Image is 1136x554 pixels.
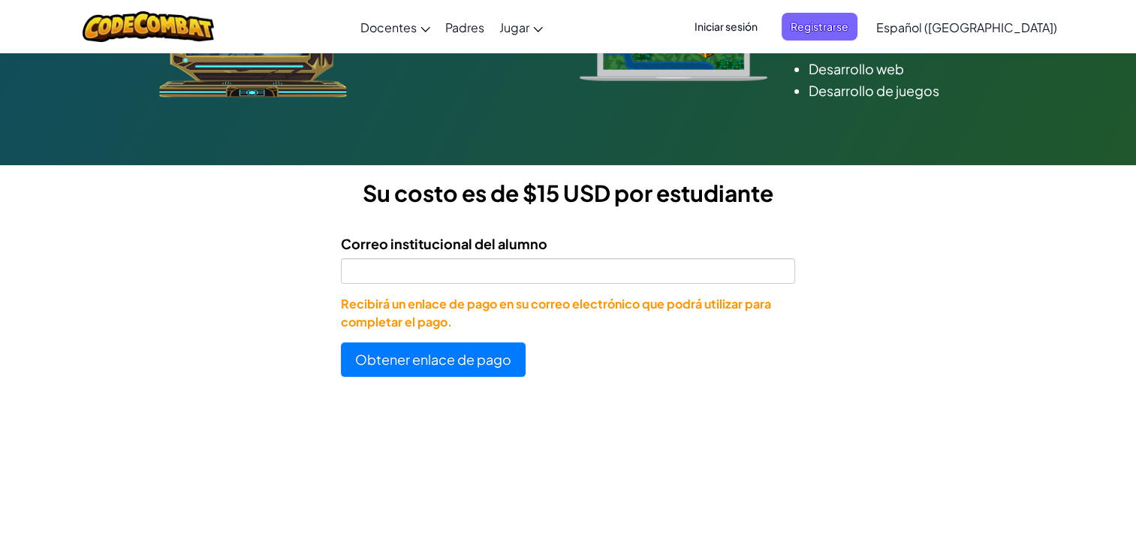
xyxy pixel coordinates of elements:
img: CodeCombat logo [83,11,214,42]
button: Registrarse [782,13,857,41]
a: Docentes [353,7,438,47]
p: Recibirá un enlace de pago en su correo electrónico que podrá utilizar para completar el pago. [341,295,795,331]
button: Iniciar sesión [686,13,767,41]
a: Padres [438,7,492,47]
li: Desarrollo de juegos [809,80,978,101]
span: Docentes [360,20,417,35]
a: Español ([GEOGRAPHIC_DATA]) [869,7,1065,47]
span: Jugar [499,20,529,35]
span: Español ([GEOGRAPHIC_DATA]) [876,20,1057,35]
label: Correo institucional del alumno [341,233,547,254]
a: Jugar [492,7,550,47]
button: Obtener enlace de pago [341,342,526,377]
li: Desarrollo web [809,58,978,80]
